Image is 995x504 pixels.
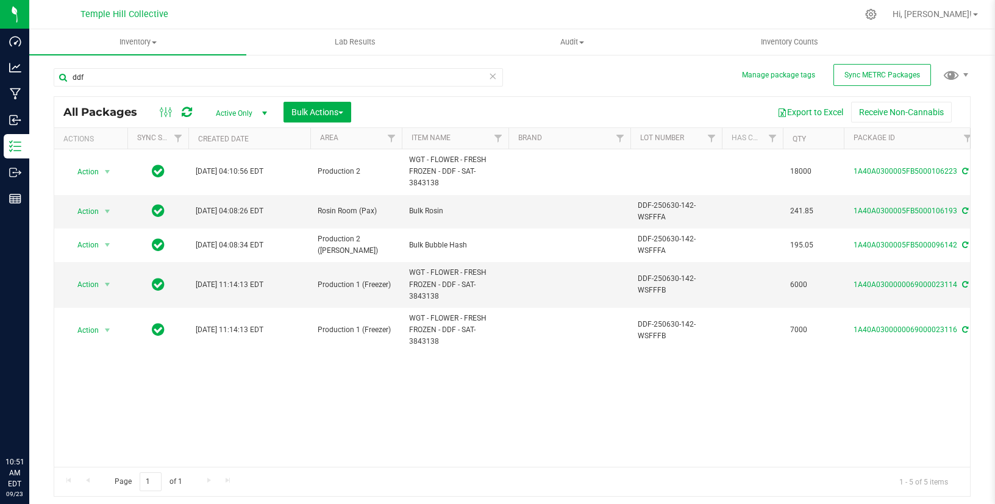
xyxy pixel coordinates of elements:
a: Inventory [29,29,246,55]
span: Rosin Room (Pax) [318,205,394,217]
span: In Sync [152,276,165,293]
a: Filter [168,128,188,149]
span: Action [66,163,99,180]
span: DDF-250630-142-WSFFFB [638,273,715,296]
span: 1 - 5 of 5 items [890,472,958,491]
p: 10:51 AM EDT [5,456,24,489]
a: Brand [518,133,542,142]
a: Filter [763,128,783,149]
iframe: Resource center [12,406,49,443]
a: Lab Results [246,29,463,55]
span: In Sync [152,163,165,180]
span: Temple Hill Collective [80,9,168,20]
span: DDF-250630-142-WSFFFA [638,200,715,223]
button: Bulk Actions [284,102,351,122]
span: Sync from Compliance System [960,241,968,249]
p: 09/23 [5,489,24,499]
a: 1A40A0300005FB5000096142 [854,241,957,249]
span: select [100,322,115,339]
inline-svg: Inbound [9,114,21,126]
inline-svg: Dashboard [9,35,21,48]
a: 1A40A0300000069000023116 [854,325,957,334]
a: Package ID [854,133,895,142]
span: Inventory Counts [744,37,835,48]
span: Action [66,322,99,339]
a: Audit [464,29,681,55]
a: Filter [488,128,508,149]
button: Export to Excel [769,102,851,122]
span: In Sync [152,321,165,338]
span: 195.05 [790,240,836,251]
inline-svg: Inventory [9,140,21,152]
span: 241.85 [790,205,836,217]
inline-svg: Analytics [9,62,21,74]
span: [DATE] 11:14:13 EDT [196,279,263,291]
span: [DATE] 04:10:56 EDT [196,166,263,177]
span: Inventory [29,37,246,48]
span: Production 2 [318,166,394,177]
div: Actions [63,135,123,143]
span: Bulk Rosin [409,205,501,217]
span: Production 1 (Freezer) [318,279,394,291]
span: 18000 [790,166,836,177]
span: Clear [488,68,497,84]
span: [DATE] 11:14:13 EDT [196,324,263,336]
a: Filter [382,128,402,149]
span: select [100,236,115,254]
span: All Packages [63,105,149,119]
a: 1A40A0300005FB5000106223 [854,167,957,176]
input: 1 [140,472,162,491]
inline-svg: Outbound [9,166,21,179]
span: Sync from Compliance System [960,207,968,215]
span: Action [66,236,99,254]
span: Production 1 (Freezer) [318,324,394,336]
span: Sync from Compliance System [960,167,968,176]
span: Page of 1 [104,472,192,491]
span: WGT - FLOWER - FRESH FROZEN - DDF - SAT-3843138 [409,313,501,348]
span: [DATE] 04:08:26 EDT [196,205,263,217]
span: WGT - FLOWER - FRESH FROZEN - DDF - SAT-3843138 [409,154,501,190]
span: select [100,163,115,180]
a: Area [320,133,338,142]
a: Sync Status [137,133,184,142]
span: Lab Results [318,37,392,48]
a: Inventory Counts [681,29,898,55]
span: [DATE] 04:08:34 EDT [196,240,263,251]
a: Filter [610,128,630,149]
span: DDF-250630-142-WSFFFA [638,233,715,257]
span: Action [66,276,99,293]
span: Sync METRC Packages [844,71,920,79]
span: In Sync [152,236,165,254]
span: select [100,203,115,220]
a: Lot Number [640,133,684,142]
span: Sync from Compliance System [960,325,968,334]
span: In Sync [152,202,165,219]
span: Production 2 ([PERSON_NAME]) [318,233,394,257]
span: Bulk Bubble Hash [409,240,501,251]
a: Item Name [412,133,451,142]
th: Has COA [722,128,783,149]
a: Filter [958,128,978,149]
inline-svg: Reports [9,193,21,205]
span: Audit [465,37,680,48]
input: Search Package ID, Item Name, SKU, Lot or Part Number... [54,68,503,87]
button: Receive Non-Cannabis [851,102,952,122]
span: 6000 [790,279,836,291]
a: 1A40A0300000069000023114 [854,280,957,289]
button: Sync METRC Packages [833,64,931,86]
span: Bulk Actions [291,107,343,117]
span: Action [66,203,99,220]
a: Qty [793,135,806,143]
span: WGT - FLOWER - FRESH FROZEN - DDF - SAT-3843138 [409,267,501,302]
a: 1A40A0300005FB5000106193 [854,207,957,215]
span: select [100,276,115,293]
span: Sync from Compliance System [960,280,968,289]
a: Filter [702,128,722,149]
inline-svg: Manufacturing [9,88,21,100]
span: 7000 [790,324,836,336]
button: Manage package tags [742,70,815,80]
span: Hi, [PERSON_NAME]! [893,9,972,19]
a: Created Date [198,135,249,143]
span: DDF-250630-142-WSFFFB [638,319,715,342]
div: Manage settings [863,9,879,20]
